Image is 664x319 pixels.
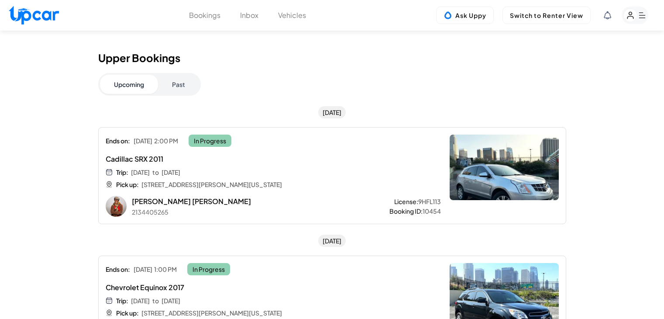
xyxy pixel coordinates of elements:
button: Bookings [189,10,220,21]
img: Cadillac SRX 2011 [450,135,559,200]
img: Upcar Logo [9,6,59,24]
span: In Progress [189,135,231,147]
span: to [152,296,159,305]
img: Uppy [444,11,452,20]
button: Vehicles [278,10,306,21]
p: 2134405265 [132,208,251,216]
span: [STREET_ADDRESS][PERSON_NAME][US_STATE] [141,309,282,317]
button: Ask Uppy [436,7,494,24]
span: Trip: [116,168,128,177]
span: [STREET_ADDRESS][PERSON_NAME][US_STATE] [141,180,282,189]
span: Booking ID: [389,207,423,215]
span: Cadillac SRX 2011 [106,154,384,164]
span: [DATE] [162,296,180,305]
img: Georgie Oliver [106,196,127,217]
div: View Notifications [604,11,611,19]
span: [PERSON_NAME] [PERSON_NAME] [132,196,251,207]
span: Pick up: [116,180,139,189]
span: Ends on: [106,265,130,274]
span: Chevrolet Equinox 2017 [106,282,384,293]
span: 10454 [423,207,441,215]
button: Inbox [240,10,258,21]
span: [DATE] [131,296,150,305]
span: In Progress [187,263,230,275]
h3: [DATE] [318,235,346,247]
button: Past [158,75,199,94]
span: [DATE] 1:00 PM [134,264,177,274]
h3: [DATE] [318,106,346,118]
span: Trip: [116,296,128,305]
span: Pick up: [116,309,139,317]
span: License: [394,197,418,206]
h1: Upper Bookings [98,52,566,64]
span: [DATE] [162,168,180,177]
span: [DATE] [131,168,150,177]
span: Ends on: [106,136,130,145]
span: to [152,168,159,177]
span: 9HFL113 [418,197,441,206]
button: Switch to Renter View [502,7,591,24]
button: Upcoming [100,75,158,94]
span: [DATE] 2:00 PM [134,135,178,146]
